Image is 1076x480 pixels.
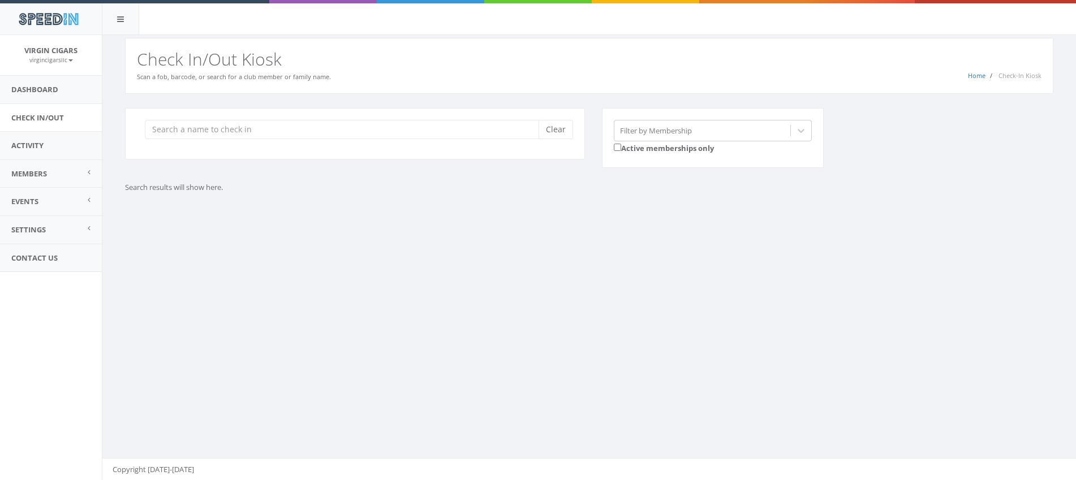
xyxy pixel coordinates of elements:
a: Home [968,71,985,80]
small: Scan a fob, barcode, or search for a club member or family name. [137,72,331,81]
span: Settings [11,224,46,235]
div: Filter by Membership [620,125,692,136]
a: virgincigarsllc [29,54,73,64]
img: speedin_logo.png [13,8,84,29]
span: Contact Us [11,253,58,263]
p: Search results will show here. [125,182,651,193]
span: Virgin Cigars [24,45,78,55]
button: Clear [539,120,573,139]
h2: Check In/Out Kiosk [137,50,1041,68]
small: virgincigarsllc [29,56,73,64]
span: Members [11,168,47,179]
input: Search a name to check in [145,120,547,139]
label: Active memberships only [614,141,714,154]
input: Active memberships only [614,144,621,151]
span: Events [11,196,38,206]
span: Check-In Kiosk [998,71,1041,80]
